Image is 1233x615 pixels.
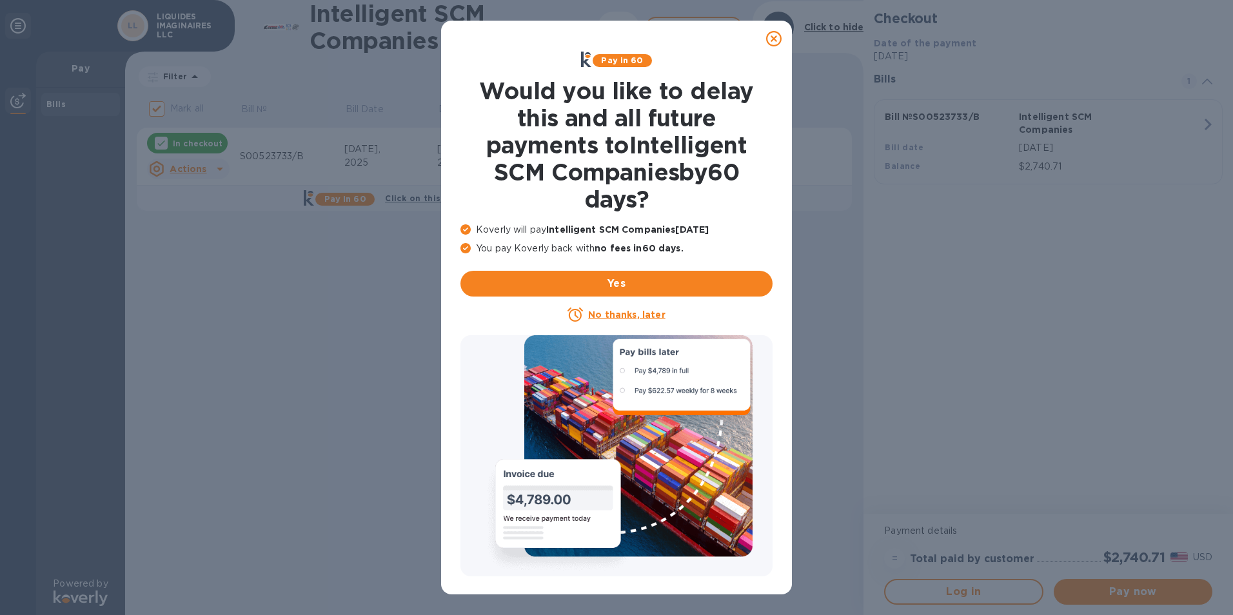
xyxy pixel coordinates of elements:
button: Yes [460,271,773,297]
u: No thanks, later [588,309,665,320]
span: Yes [471,276,762,291]
h1: Would you like to delay this and all future payments to Intelligent SCM Companies by 60 days ? [460,77,773,213]
b: Pay in 60 [601,55,643,65]
p: You pay Koverly back with [460,242,773,255]
b: no fees in 60 days . [595,243,683,253]
p: Koverly will pay [460,223,773,237]
b: Intelligent SCM Companies [DATE] [546,224,709,235]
